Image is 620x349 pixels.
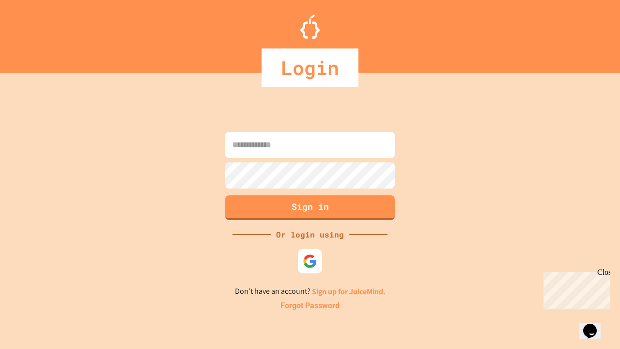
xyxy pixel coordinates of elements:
button: Sign in [225,195,395,220]
div: Login [262,48,358,87]
a: Forgot Password [280,300,340,312]
div: Or login using [271,229,349,240]
img: google-icon.svg [303,254,317,269]
a: Sign up for JuiceMind. [312,286,386,297]
iframe: chat widget [540,268,610,309]
iframe: chat widget [579,310,610,339]
div: Chat with us now!Close [4,4,67,62]
img: Logo.svg [300,15,320,39]
p: Don't have an account? [235,286,386,298]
